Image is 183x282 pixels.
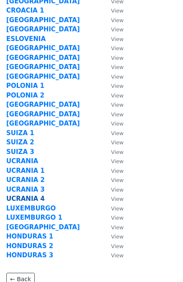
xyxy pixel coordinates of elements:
a: LUXEMBURGO 1 [6,214,62,221]
a: View [103,233,124,240]
a: View [103,157,124,165]
a: View [103,73,124,80]
a: [GEOGRAPHIC_DATA] [6,120,80,127]
small: View [111,17,124,23]
a: SUIZA 3 [6,148,34,156]
small: View [111,168,124,174]
small: View [111,74,124,80]
small: View [111,187,124,193]
small: View [111,224,124,231]
small: View [111,36,124,42]
a: View [103,148,124,156]
a: View [103,44,124,52]
a: [GEOGRAPHIC_DATA] [6,54,80,62]
small: View [111,8,124,14]
a: [GEOGRAPHIC_DATA] [6,16,80,24]
a: HONDURAS 2 [6,242,53,250]
small: View [111,233,124,240]
a: View [103,186,124,193]
small: View [111,83,124,89]
a: UCRANIA 2 [6,176,45,184]
small: View [111,64,124,70]
iframe: Chat Widget [141,242,183,282]
a: View [103,129,124,137]
a: View [103,214,124,221]
small: View [111,158,124,164]
a: View [103,110,124,118]
small: View [111,120,124,127]
a: LUXEMBURGO [6,205,56,212]
a: View [103,92,124,99]
small: View [111,26,124,33]
a: View [103,251,124,259]
a: HONDURAS 3 [6,251,53,259]
a: View [103,54,124,62]
small: View [111,149,124,155]
a: [GEOGRAPHIC_DATA] [6,101,80,108]
small: View [111,111,124,118]
a: [GEOGRAPHIC_DATA] [6,223,80,231]
small: View [111,252,124,259]
small: View [111,139,124,146]
small: View [111,92,124,99]
a: [GEOGRAPHIC_DATA] [6,26,80,33]
a: View [103,195,124,203]
a: UCRANIA [6,157,38,165]
a: View [103,63,124,71]
a: POLONIA 2 [6,92,44,99]
small: View [111,196,124,202]
a: View [103,101,124,108]
a: SUIZA 1 [6,129,34,137]
a: View [103,82,124,90]
a: [GEOGRAPHIC_DATA] [6,44,80,52]
small: View [111,102,124,108]
small: View [111,215,124,221]
a: HONDURAS 1 [6,233,53,240]
small: View [111,205,124,212]
small: View [111,130,124,136]
a: ESLOVENIA [6,35,46,43]
a: View [103,7,124,14]
strong: CROACIA 1 [6,7,44,14]
div: Widget de chat [141,242,183,282]
a: POLONIA 1 [6,82,44,90]
a: View [103,26,124,33]
a: [GEOGRAPHIC_DATA] [6,63,80,71]
a: UCRANIA 3 [6,186,45,193]
small: View [111,177,124,183]
a: View [103,167,124,174]
small: View [111,45,124,51]
a: UCRANIA 4 [6,195,45,203]
a: View [103,205,124,212]
a: View [103,176,124,184]
a: View [103,223,124,231]
a: SUIZA 2 [6,138,34,146]
strong: UCRANIA 1 [6,167,45,174]
a: [GEOGRAPHIC_DATA] [6,73,80,80]
small: View [111,55,124,61]
a: View [103,35,124,43]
